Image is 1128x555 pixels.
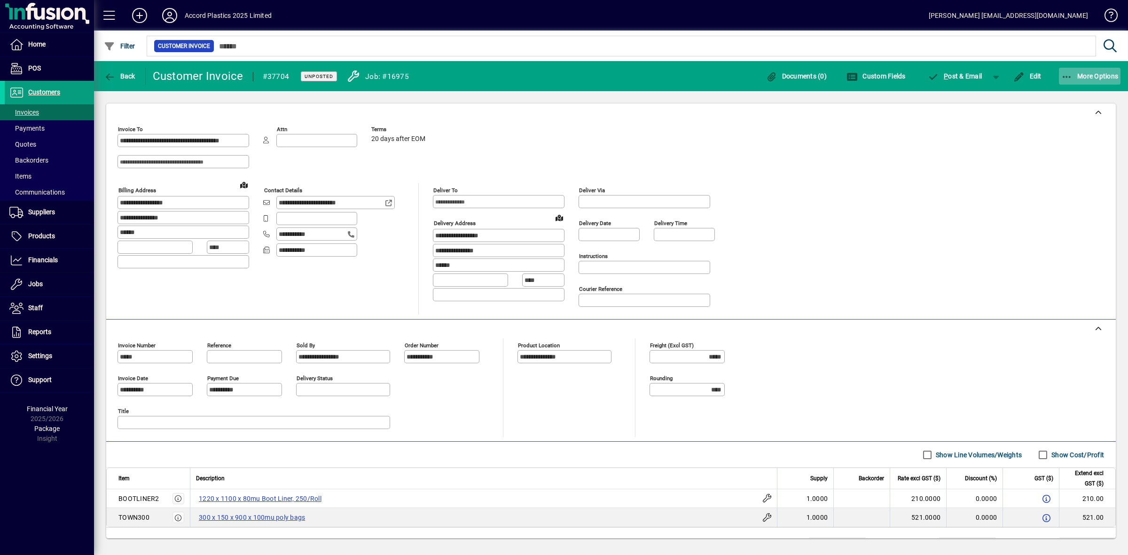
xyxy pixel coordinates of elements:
a: Suppliers [5,201,94,224]
label: Show Cost/Profit [1050,450,1104,460]
div: TOWN300 [118,513,149,522]
div: Customer Invoice [153,69,243,84]
a: Invoices [5,104,94,120]
span: Payments [9,125,45,132]
button: Documents (0) [763,68,829,85]
button: Edit [1011,68,1044,85]
button: Add [125,7,155,24]
span: POS [28,64,41,72]
mat-label: Payment due [207,375,239,382]
span: 1.0000 [807,513,828,522]
td: Total Volume [753,538,809,549]
a: Support [5,368,94,392]
span: Settings [28,352,52,360]
mat-label: Invoice To [118,126,143,133]
mat-label: Courier Reference [579,286,622,292]
span: Quotes [9,141,36,148]
span: Customers [28,88,60,96]
a: View on map [552,210,567,225]
span: 1.0000 [807,494,828,503]
a: Quotes [5,136,94,152]
mat-label: Invoice number [118,342,156,349]
div: Job: #16975 [365,69,409,84]
mat-label: Delivery time [654,220,687,227]
td: 0.0000 [946,508,1003,527]
span: Reports [28,328,51,336]
button: Filter [102,38,138,55]
div: 521.0000 [896,513,940,522]
a: Job: #16975 [339,67,411,85]
mat-label: Delivery date [579,220,611,227]
span: Unposted [305,73,333,79]
span: Item [118,473,130,484]
mat-label: Title [118,408,129,414]
span: Filter [104,42,135,50]
span: Discount (%) [965,473,997,484]
span: Back [104,72,135,80]
span: Supply [810,473,828,484]
span: Rate excl GST ($) [898,473,940,484]
a: Jobs [5,273,94,296]
button: Custom Fields [844,68,908,85]
td: Freight (excl GST) [873,538,939,549]
span: Backorder [859,473,884,484]
mat-label: Product location [518,342,560,349]
a: Products [5,225,94,248]
span: Jobs [28,280,43,288]
td: 50.67 [939,538,995,549]
span: Support [28,376,52,383]
span: Products [28,232,55,240]
span: Staff [28,304,43,312]
div: #37704 [263,69,290,84]
label: 1220 x 1100 x 80mu Boot Liner, 250/Roll [196,493,324,504]
span: Financials [28,256,58,264]
button: Profile [155,7,185,24]
a: Knowledge Base [1097,2,1116,32]
label: 300 x 150 x 900 x 100mu poly bags [196,512,308,523]
label: Show Line Volumes/Weights [934,450,1022,460]
mat-label: Invoice date [118,375,148,382]
span: Invoices [9,109,39,116]
span: Extend excl GST ($) [1065,468,1104,489]
mat-label: Sold by [297,342,315,349]
mat-label: Instructions [579,253,608,259]
div: 210.0000 [896,494,940,503]
button: More Options [1059,68,1121,85]
span: Communications [9,188,65,196]
td: 210.00 [1059,489,1115,508]
span: 20 days after EOM [371,135,425,143]
span: GST ($) [1034,473,1053,484]
span: Home [28,40,46,48]
span: Items [9,172,31,180]
td: 781.67 [1059,538,1116,549]
button: Back [102,68,138,85]
mat-label: Freight (excl GST) [650,342,694,349]
span: ost & Email [928,72,982,80]
span: Custom Fields [846,72,906,80]
a: Communications [5,184,94,200]
div: BOOTLINER2 [118,494,159,503]
span: Edit [1013,72,1042,80]
span: Documents (0) [766,72,827,80]
a: Settings [5,344,94,368]
mat-label: Reference [207,342,231,349]
a: Reports [5,320,94,344]
a: Staff [5,297,94,320]
td: 0.0000 M³ [809,538,866,549]
mat-label: Order number [405,342,439,349]
mat-label: Rounding [650,375,673,382]
span: P [944,72,948,80]
span: Package [34,425,60,432]
span: Financial Year [27,405,68,413]
span: Terms [371,126,428,133]
a: Financials [5,249,94,272]
button: Post & Email [923,68,987,85]
a: Payments [5,120,94,136]
mat-label: Deliver To [433,187,458,194]
mat-label: Delivery status [297,375,333,382]
app-page-header-button: Back [94,68,146,85]
span: Customer Invoice [158,41,210,51]
mat-label: Deliver via [579,187,605,194]
td: 0.0000 [946,489,1003,508]
td: GST exclusive [1003,538,1059,549]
